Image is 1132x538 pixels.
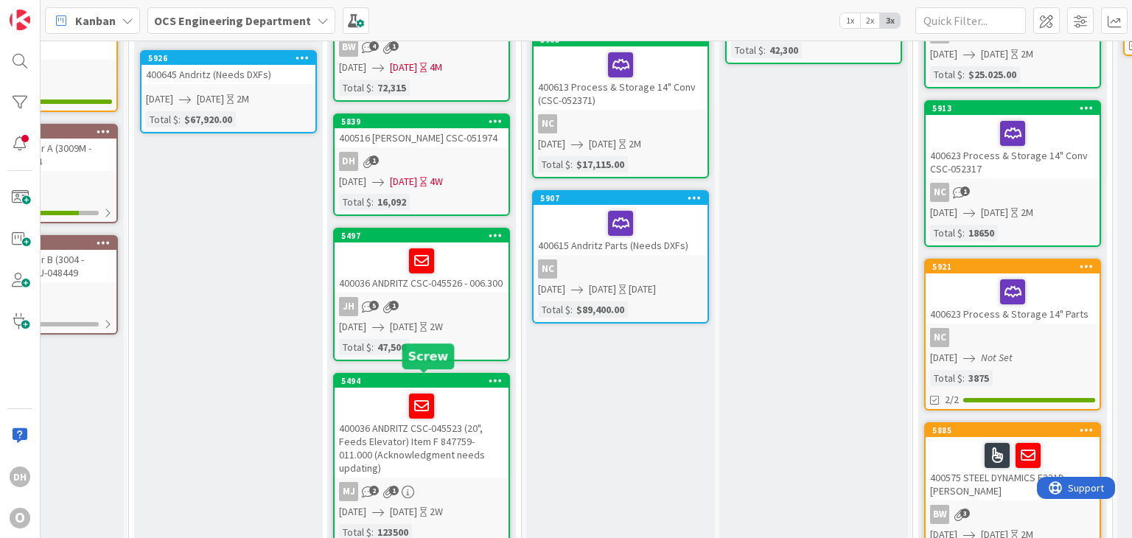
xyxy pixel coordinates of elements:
span: 1 [389,41,399,51]
span: 1x [840,13,860,28]
span: [DATE] [339,319,366,335]
div: 5885 [926,424,1100,437]
span: [DATE] [339,60,366,75]
div: Total $ [538,156,570,172]
span: [DATE] [589,136,616,152]
div: NC [538,259,557,279]
i: Not Set [981,351,1013,364]
a: 5497400036 ANDRITZ CSC-045526 - 006.300JH[DATE][DATE]2WTotal $:47,500 [333,228,510,361]
span: [DATE] [981,46,1008,62]
div: 5885 [932,425,1100,436]
a: 5905400613 Process & Storage 14" Conv (CSC-052371)NC[DATE][DATE]2MTotal $:$17,115.00 [532,32,709,178]
div: 5885400575 STEEL DYNAMICS E331D [PERSON_NAME] [926,424,1100,500]
span: [DATE] [930,350,957,366]
div: Total $ [146,111,178,127]
div: 5905400613 Process & Storage 14" Conv (CSC-052371) [534,33,707,110]
div: $17,115.00 [573,156,628,172]
div: 5494 [335,374,509,388]
div: 400623 Process & Storage 14" Conv CSC-052317 [926,115,1100,178]
div: 5913 [932,103,1100,113]
div: Total $ [339,339,371,355]
div: 5907 [534,192,707,205]
div: 5921 [932,262,1100,272]
span: [DATE] [390,174,417,189]
div: JH [339,297,358,316]
span: 4 [369,41,379,51]
div: Total $ [930,225,962,241]
span: [DATE] [930,46,957,62]
div: NC [930,328,949,347]
div: $25.025.00 [965,66,1020,83]
span: [DATE] [538,136,565,152]
img: Visit kanbanzone.com [10,10,30,30]
a: 5907400615 Andritz Parts (Needs DXFs)NC[DATE][DATE][DATE]Total $:$89,400.00 [532,190,709,324]
span: : [962,225,965,241]
div: 400615 Andritz Parts (Needs DXFs) [534,205,707,255]
div: 4W [430,174,443,189]
span: 2 [369,486,379,495]
div: 5839 [335,115,509,128]
div: Total $ [538,301,570,318]
div: DH [339,152,358,171]
div: 2W [430,504,443,520]
div: 5913 [926,102,1100,115]
div: NC [534,259,707,279]
span: [DATE] [538,282,565,297]
div: 5926 [141,52,315,65]
div: 400036 ANDRITZ CSC-045526 - 006.300 [335,242,509,293]
div: BW [339,38,358,57]
div: 4M [430,60,442,75]
div: 5921400623 Process & Storage 14" Parts [926,260,1100,324]
div: 47,500 [374,339,410,355]
div: NC [538,114,557,133]
span: [DATE] [390,504,417,520]
span: : [764,42,766,58]
div: MJ [335,482,509,501]
div: 5497 [341,231,509,241]
span: [DATE] [981,205,1008,220]
div: Total $ [930,370,962,386]
div: 5497 [335,229,509,242]
div: O [10,508,30,528]
span: 1 [369,156,379,165]
div: BW [930,505,949,524]
span: [DATE] [146,91,173,107]
a: 5926400645 Andritz (Needs DXFs)[DATE][DATE]2MTotal $:$67,920.00 [140,50,317,133]
div: Total $ [930,66,962,83]
div: BW [926,505,1100,524]
b: OCS Engineering Department [154,13,311,28]
div: MJ [339,482,358,501]
div: 5926 [148,53,315,63]
span: : [570,156,573,172]
div: 5913400623 Process & Storage 14" Conv CSC-052317 [926,102,1100,178]
div: 400623 Process & Storage 14" Parts [926,273,1100,324]
div: 2M [629,136,641,152]
div: 400613 Process & Storage 14" Conv (CSC-052371) [534,46,707,110]
span: 2/2 [945,392,959,408]
span: 5 [369,301,379,310]
div: 2M [237,91,249,107]
a: 5913400623 Process & Storage 14" Conv CSC-052317NC[DATE][DATE]2MTotal $:18650 [924,100,1101,247]
div: 400645 Andritz (Needs DXFs) [141,65,315,84]
div: 42,300 [766,42,802,58]
div: 400575 STEEL DYNAMICS E331D [PERSON_NAME] [926,437,1100,500]
div: NC [534,114,707,133]
div: $67,920.00 [181,111,236,127]
div: 18650 [965,225,998,241]
span: 1 [389,301,399,310]
div: NC [930,183,949,202]
span: : [371,339,374,355]
span: [DATE] [930,205,957,220]
span: : [371,194,374,210]
a: 5839400516 [PERSON_NAME] CSC-051974DH[DATE][DATE]4WTotal $:16,092 [333,113,510,216]
div: 2W [430,319,443,335]
div: 5839 [341,116,509,127]
div: NC [926,183,1100,202]
div: Total $ [339,194,371,210]
div: BW [335,38,509,57]
div: NC [926,328,1100,347]
div: Total $ [339,80,371,96]
span: 2x [860,13,880,28]
span: [DATE] [589,282,616,297]
div: 5921 [926,260,1100,273]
